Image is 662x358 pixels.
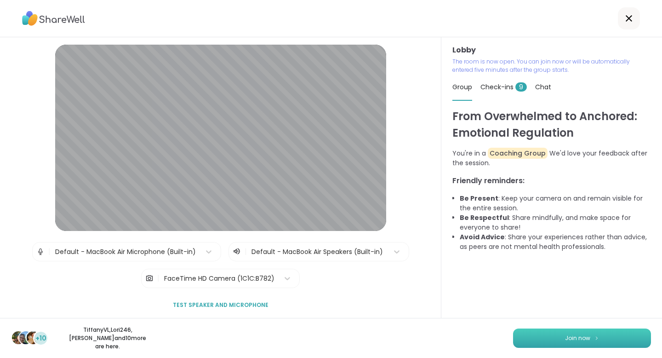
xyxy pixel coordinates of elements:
p: The room is now open. You can join now or will be automatically entered five minutes after the gr... [452,58,651,74]
h3: Friendly reminders: [452,175,651,186]
p: TiffanyVL , Lori246 , [PERSON_NAME] and 10 more are here. [56,326,159,351]
span: Check-ins [480,82,527,92]
button: Join now [513,329,651,348]
b: Be Present [460,194,498,203]
button: Test speaker and microphone [169,295,272,315]
b: Avoid Advice [460,232,505,242]
img: ShareWell Logo [22,8,85,29]
li: : Keep your camera on and remain visible for the entire session. [460,194,651,213]
b: Be Respectful [460,213,509,222]
img: TiffanyVL [12,331,25,344]
span: +10 [35,334,46,343]
img: Microphone [36,243,45,261]
p: You're in a We'd love your feedback after the session. [452,149,651,168]
h1: From Overwhelmed to Anchored: Emotional Regulation [452,108,651,141]
span: | [157,269,160,288]
li: : Share mindfully, and make space for everyone to share! [460,213,651,232]
h3: Lobby [452,45,651,56]
img: LuAnn [27,331,40,344]
div: FaceTime HD Camera (1C1C:B782) [164,274,274,283]
img: ShareWell Logomark [594,335,599,341]
span: Coaching Group [488,148,548,159]
span: Group [452,82,472,92]
span: | [245,246,247,257]
span: Chat [535,82,551,92]
img: Camera [145,269,154,288]
span: Test speaker and microphone [173,301,268,309]
img: Lori246 [19,331,32,344]
div: Default - MacBook Air Microphone (Built-in) [55,247,196,257]
span: 9 [515,82,527,92]
li: : Share your experiences rather than advice, as peers are not mental health professionals. [460,232,651,252]
span: Join now [565,334,590,342]
span: | [48,243,51,261]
